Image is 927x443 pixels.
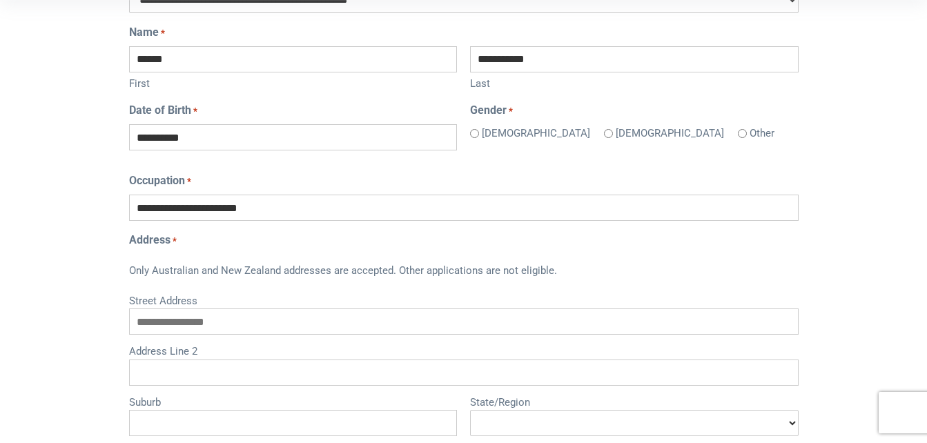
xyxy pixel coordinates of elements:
label: Date of Birth [129,102,197,119]
label: Address Line 2 [129,340,799,360]
label: First [129,72,457,92]
label: Last [470,72,798,92]
div: Only Australian and New Zealand addresses are accepted. Other applications are not eligible. [129,254,799,290]
legend: Address [129,232,799,248]
legend: Name [129,24,799,41]
label: Occupation [129,173,191,189]
legend: Gender [470,102,798,119]
label: [DEMOGRAPHIC_DATA] [616,126,724,141]
label: Suburb [129,391,457,411]
label: State/Region [470,391,798,411]
label: [DEMOGRAPHIC_DATA] [482,126,590,141]
label: Other [750,126,774,141]
label: Street Address [129,290,799,309]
